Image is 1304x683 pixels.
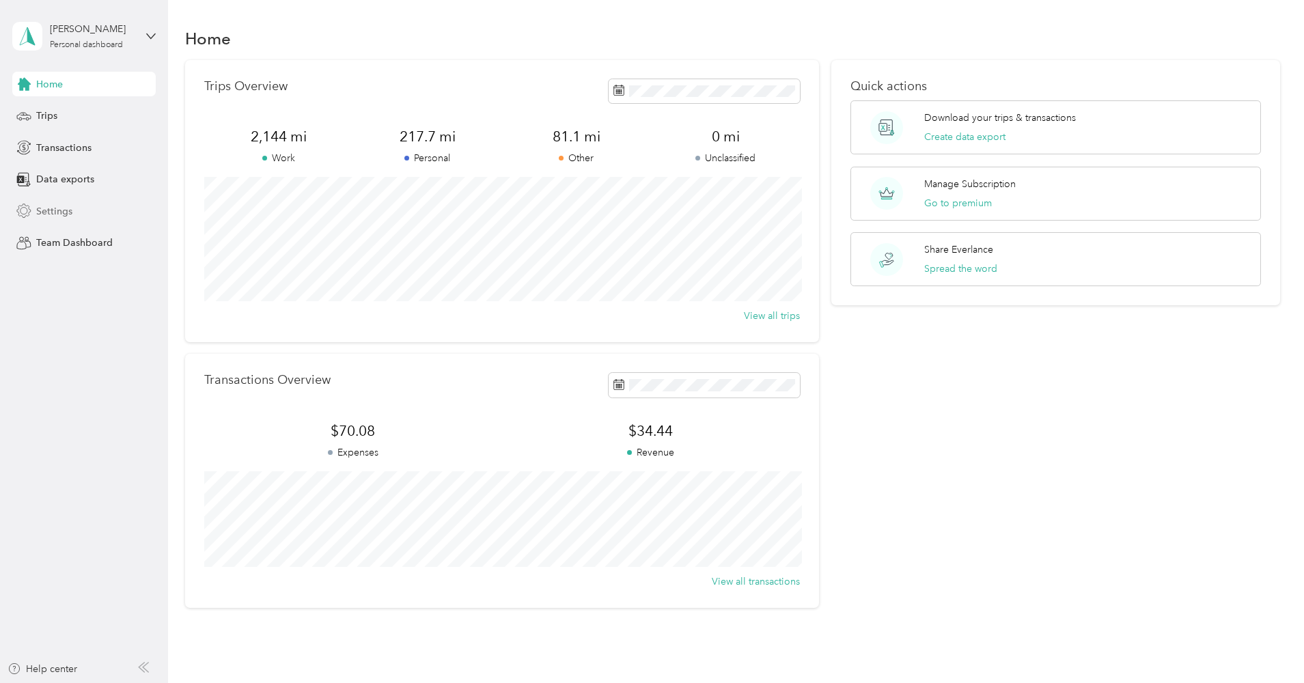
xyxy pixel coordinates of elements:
[924,242,993,257] p: Share Everlance
[924,262,997,276] button: Spread the word
[924,111,1076,125] p: Download your trips & transactions
[36,141,92,155] span: Transactions
[712,574,800,589] button: View all transactions
[50,22,135,36] div: [PERSON_NAME]
[1227,607,1304,683] iframe: Everlance-gr Chat Button Frame
[36,236,113,250] span: Team Dashboard
[744,309,800,323] button: View all trips
[185,31,231,46] h1: Home
[36,204,72,219] span: Settings
[8,662,77,676] button: Help center
[924,130,1005,144] button: Create data export
[502,151,651,165] p: Other
[502,421,800,441] span: $34.44
[924,196,992,210] button: Go to premium
[50,41,123,49] div: Personal dashboard
[36,109,57,123] span: Trips
[204,373,331,387] p: Transactions Overview
[502,445,800,460] p: Revenue
[353,127,502,146] span: 217.7 mi
[353,151,502,165] p: Personal
[204,445,502,460] p: Expenses
[204,127,353,146] span: 2,144 mi
[651,127,800,146] span: 0 mi
[850,79,1262,94] p: Quick actions
[36,172,94,186] span: Data exports
[204,421,502,441] span: $70.08
[502,127,651,146] span: 81.1 mi
[651,151,800,165] p: Unclassified
[36,77,63,92] span: Home
[204,151,353,165] p: Work
[204,79,288,94] p: Trips Overview
[924,177,1016,191] p: Manage Subscription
